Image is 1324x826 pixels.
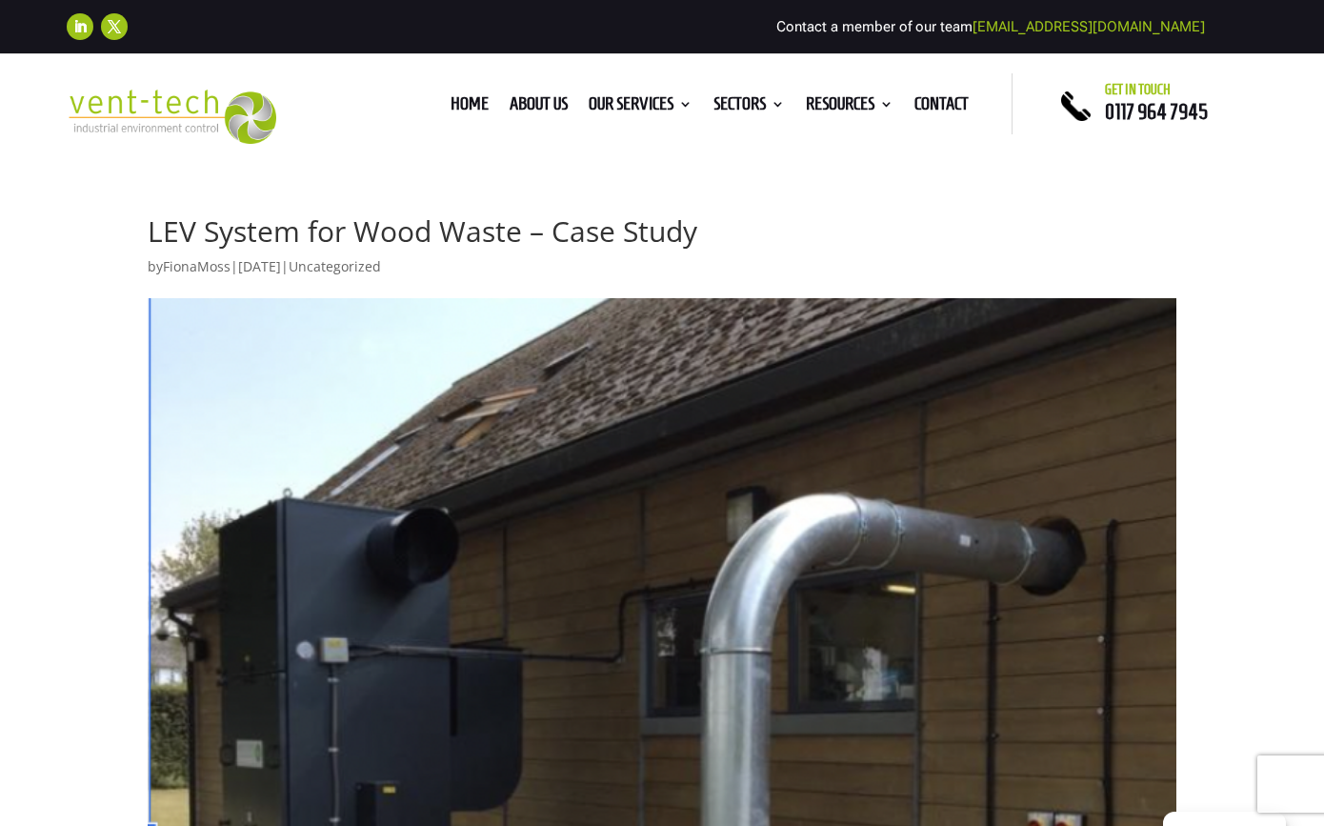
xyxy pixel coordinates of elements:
[776,18,1205,35] span: Contact a member of our team
[510,97,568,118] a: About us
[589,97,692,118] a: Our Services
[914,97,969,118] a: Contact
[238,257,281,275] span: [DATE]
[101,13,128,40] a: Follow on X
[163,257,231,275] a: FionaMoss
[1105,100,1208,123] a: 0117 964 7945
[973,18,1205,35] a: [EMAIL_ADDRESS][DOMAIN_NAME]
[67,90,276,143] img: 2023-09-27T08_35_16.549ZVENT-TECH---Clear-background
[67,13,93,40] a: Follow on LinkedIn
[148,217,1176,255] h1: LEV System for Wood Waste – Case Study
[451,97,489,118] a: Home
[289,257,381,275] a: Uncategorized
[148,255,1176,292] p: by | |
[1105,82,1171,97] span: Get in touch
[806,97,893,118] a: Resources
[713,97,785,118] a: Sectors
